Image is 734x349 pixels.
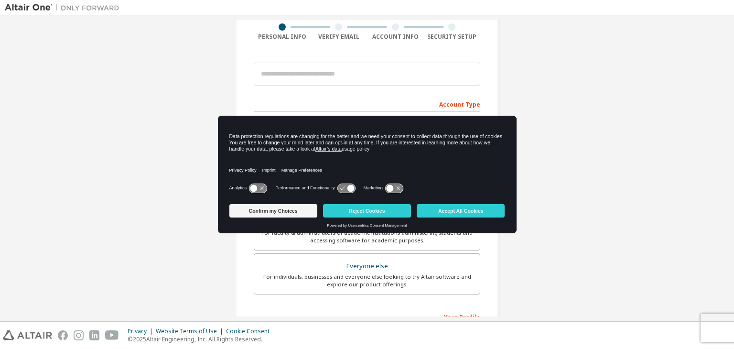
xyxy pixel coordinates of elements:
[311,33,367,41] div: Verify Email
[128,327,156,335] div: Privacy
[254,96,480,111] div: Account Type
[254,33,311,41] div: Personal Info
[367,33,424,41] div: Account Info
[74,330,84,340] img: instagram.svg
[128,335,275,343] p: © 2025 Altair Engineering, Inc. All Rights Reserved.
[254,309,480,324] div: Your Profile
[5,3,124,12] img: Altair One
[3,330,52,340] img: altair_logo.svg
[226,327,275,335] div: Cookie Consent
[58,330,68,340] img: facebook.svg
[89,330,99,340] img: linkedin.svg
[105,330,119,340] img: youtube.svg
[156,327,226,335] div: Website Terms of Use
[260,260,474,273] div: Everyone else
[260,273,474,288] div: For individuals, businesses and everyone else looking to try Altair software and explore our prod...
[424,33,481,41] div: Security Setup
[260,229,474,244] div: For faculty & administrators of academic institutions administering students and accessing softwa...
